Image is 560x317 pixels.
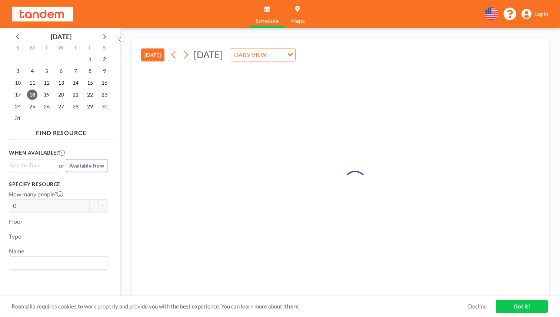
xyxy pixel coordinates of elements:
span: Monday, August 18, 2025 [27,90,37,100]
span: Roomzilla requires cookies to work properly and provide you with the best experience. You can lea... [11,303,468,310]
button: + [99,199,107,212]
span: Maps [290,18,305,24]
span: Tuesday, August 12, 2025 [41,78,52,88]
span: Friday, August 1, 2025 [85,54,95,64]
span: Wednesday, August 20, 2025 [56,90,66,100]
span: Sunday, August 10, 2025 [13,78,23,88]
div: Search for option [231,48,295,61]
button: [DATE] [141,48,164,61]
div: W [54,44,69,53]
div: M [25,44,40,53]
span: or [59,162,64,169]
input: Search for option [10,161,53,169]
span: Thursday, August 28, 2025 [70,101,81,112]
span: Wednesday, August 27, 2025 [56,101,66,112]
a: here. [287,303,300,310]
span: Monday, August 4, 2025 [27,66,37,76]
a: Got it! [496,300,548,313]
span: Saturday, August 2, 2025 [99,54,110,64]
span: Sunday, August 17, 2025 [13,90,23,100]
a: Log in [521,9,548,19]
span: Tuesday, August 26, 2025 [41,101,52,112]
span: Tuesday, August 5, 2025 [41,66,52,76]
span: Friday, August 29, 2025 [85,101,95,112]
span: Log in [534,11,548,17]
span: Wednesday, August 6, 2025 [56,66,66,76]
a: Decline [468,303,487,310]
h3: Specify resource [9,181,107,188]
span: Monday, August 25, 2025 [27,101,37,112]
input: Search for option [269,50,283,60]
button: - [90,199,99,212]
span: Saturday, August 9, 2025 [99,66,110,76]
span: Saturday, August 16, 2025 [99,78,110,88]
label: Name [9,247,24,255]
div: S [11,44,25,53]
div: F [83,44,97,53]
button: Available Now [66,159,107,172]
span: Saturday, August 23, 2025 [99,90,110,100]
span: Friday, August 8, 2025 [85,66,95,76]
label: Type [9,233,21,240]
div: [DATE] [51,31,71,42]
span: Wednesday, August 13, 2025 [56,78,66,88]
span: Available Now [69,162,104,169]
span: Sunday, August 3, 2025 [13,66,23,76]
div: T [68,44,83,53]
span: Sunday, August 24, 2025 [13,101,23,112]
span: DAILY VIEW [233,50,268,60]
span: Friday, August 22, 2025 [85,90,95,100]
label: Floor [9,218,23,225]
h4: FIND RESOURCE [9,126,113,136]
span: Monday, August 11, 2025 [27,78,37,88]
div: S [97,44,111,53]
span: [DATE] [194,49,223,60]
div: Search for option [9,160,57,171]
span: Friday, August 15, 2025 [85,78,95,88]
span: Thursday, August 21, 2025 [70,90,81,100]
div: T [40,44,54,53]
span: Thursday, August 7, 2025 [70,66,81,76]
span: Schedule [256,18,279,24]
span: Tuesday, August 19, 2025 [41,90,52,100]
span: Sunday, August 31, 2025 [13,113,23,124]
input: Search for option [10,258,103,268]
label: How many people? [9,190,63,198]
span: Thursday, August 14, 2025 [70,78,81,88]
span: Saturday, August 30, 2025 [99,101,110,112]
img: organization-logo [12,7,73,21]
div: Search for option [9,257,107,269]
